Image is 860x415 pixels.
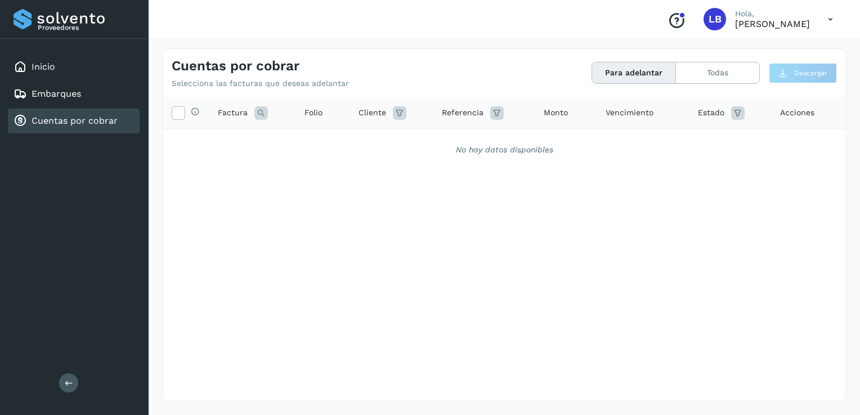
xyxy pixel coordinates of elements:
p: Selecciona las facturas que deseas adelantar [172,79,349,88]
div: No hay datos disponibles [177,144,831,156]
p: Hola, [735,9,810,19]
a: Cuentas por cobrar [32,115,118,126]
span: Factura [218,107,248,119]
div: Inicio [8,55,140,79]
button: Para adelantar [592,62,676,83]
span: Acciones [780,107,814,119]
span: Descargar [794,68,827,78]
h4: Cuentas por cobrar [172,58,299,74]
span: Cliente [359,107,386,119]
p: Proveedores [38,24,135,31]
span: Folio [304,107,322,119]
span: Vencimiento [606,107,653,119]
div: Cuentas por cobrar [8,109,140,133]
button: Descargar [769,63,837,83]
span: Monto [544,107,568,119]
span: Estado [698,107,724,119]
p: Leticia Bolaños Serrano [735,19,810,29]
a: Inicio [32,61,55,72]
div: Embarques [8,82,140,106]
span: Referencia [442,107,483,119]
a: Embarques [32,88,81,99]
button: Todas [676,62,759,83]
